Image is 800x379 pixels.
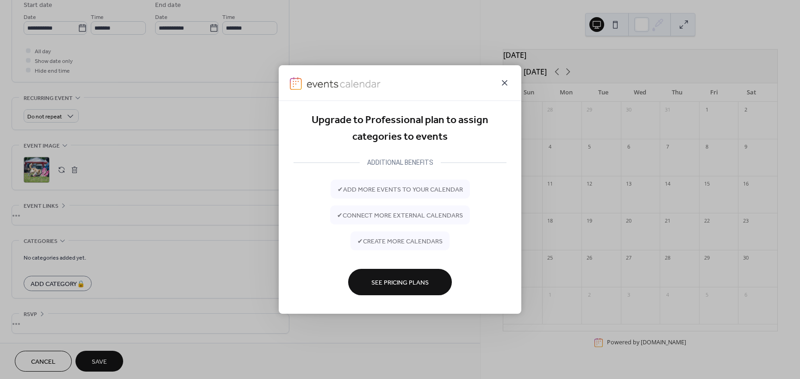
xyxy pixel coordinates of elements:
[348,269,452,295] button: See Pricing Plans
[360,157,441,168] div: ADDITIONAL BENEFITS
[371,278,429,288] span: See Pricing Plans
[290,77,302,90] img: logo-icon
[357,237,443,247] span: ✔ create more calendars
[306,77,381,90] img: logo-type
[337,211,463,221] span: ✔ connect more external calendars
[294,112,506,146] div: Upgrade to Professional plan to assign categories to events
[337,185,463,195] span: ✔ add more events to your calendar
